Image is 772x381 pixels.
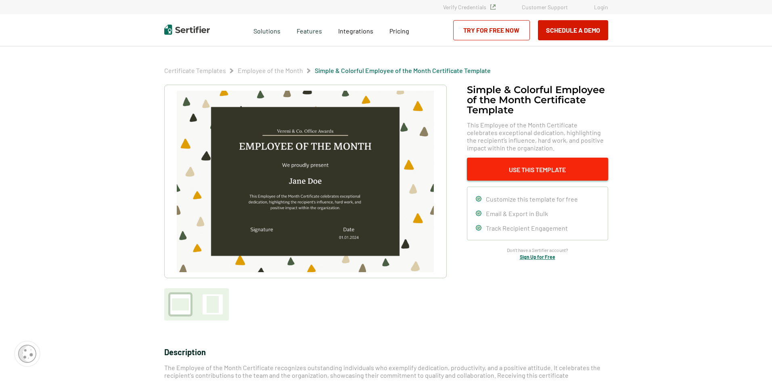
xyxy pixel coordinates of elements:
[164,67,226,74] a: Certificate Templates
[486,210,548,217] span: Email & Export in Bulk
[297,25,322,35] span: Features
[164,67,491,75] div: Breadcrumb
[238,67,303,74] a: Employee of the Month
[18,345,36,363] img: Cookie Popup Icon
[238,67,303,75] span: Employee of the Month
[520,254,555,260] a: Sign Up for Free
[594,4,608,10] a: Login
[486,195,578,203] span: Customize this template for free
[164,67,226,75] span: Certificate Templates
[389,25,409,35] a: Pricing
[490,4,496,10] img: Verified
[467,158,608,181] button: Use This Template
[732,342,772,381] iframe: Chat Widget
[467,85,608,115] h1: Simple & Colorful Employee of the Month Certificate Template
[177,91,433,272] img: Simple & Colorful Employee of the Month Certificate Template
[507,246,568,254] span: Don’t have a Sertifier account?
[486,224,568,232] span: Track Recipient Engagement
[164,25,210,35] img: Sertifier | Digital Credentialing Platform
[522,4,568,10] a: Customer Support
[338,25,373,35] a: Integrations
[389,27,409,35] span: Pricing
[453,20,530,40] a: Try for Free Now
[164,347,206,357] span: Description
[315,67,491,74] a: Simple & Colorful Employee of the Month Certificate Template
[467,121,608,152] span: This Employee of the Month Certificate celebrates exceptional dedication, highlighting the recipi...
[338,27,373,35] span: Integrations
[538,20,608,40] button: Schedule a Demo
[315,67,491,75] span: Simple & Colorful Employee of the Month Certificate Template
[253,25,280,35] span: Solutions
[443,4,496,10] a: Verify Credentials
